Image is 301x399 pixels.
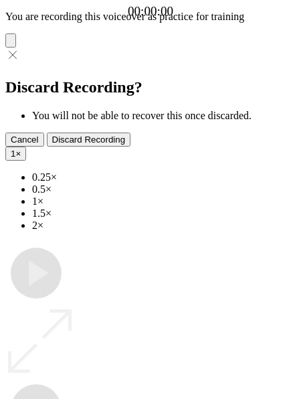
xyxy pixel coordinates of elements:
span: 1 [11,149,15,159]
li: You will not be able to recover this once discarded. [32,110,296,122]
li: 1.5× [32,208,296,220]
li: 0.25× [32,171,296,183]
li: 2× [32,220,296,232]
button: Cancel [5,133,44,147]
button: 1× [5,147,26,161]
li: 1× [32,195,296,208]
li: 0.5× [32,183,296,195]
button: Discard Recording [47,133,131,147]
a: 00:00:00 [128,4,173,19]
h2: Discard Recording? [5,78,296,96]
p: You are recording this voiceover as practice for training [5,11,296,23]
